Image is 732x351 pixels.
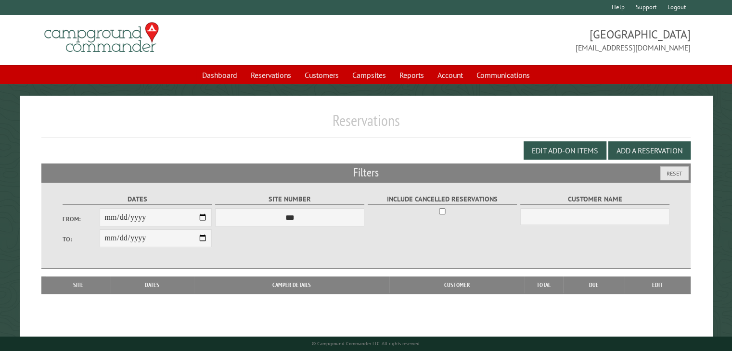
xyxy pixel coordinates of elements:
small: © Campground Commander LLC. All rights reserved. [312,340,421,347]
a: Customers [299,66,345,84]
label: Site Number [215,194,365,205]
label: Include Cancelled Reservations [368,194,517,205]
button: Edit Add-on Items [524,141,606,160]
a: Account [432,66,469,84]
th: Customer [389,276,525,294]
button: Add a Reservation [608,141,691,160]
label: Dates [63,194,212,205]
a: Reservations [245,66,297,84]
label: To: [63,235,100,244]
label: Customer Name [520,194,670,205]
th: Camper Details [194,276,389,294]
th: Dates [110,276,194,294]
th: Total [525,276,563,294]
a: Reports [394,66,430,84]
th: Due [563,276,625,294]
img: Campground Commander [41,19,162,56]
a: Dashboard [196,66,243,84]
a: Campsites [347,66,392,84]
th: Edit [625,276,691,294]
h2: Filters [41,163,691,182]
span: [GEOGRAPHIC_DATA] [EMAIL_ADDRESS][DOMAIN_NAME] [366,26,691,53]
a: Communications [471,66,536,84]
h1: Reservations [41,111,691,138]
button: Reset [660,166,689,180]
label: From: [63,214,100,224]
th: Site [46,276,110,294]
